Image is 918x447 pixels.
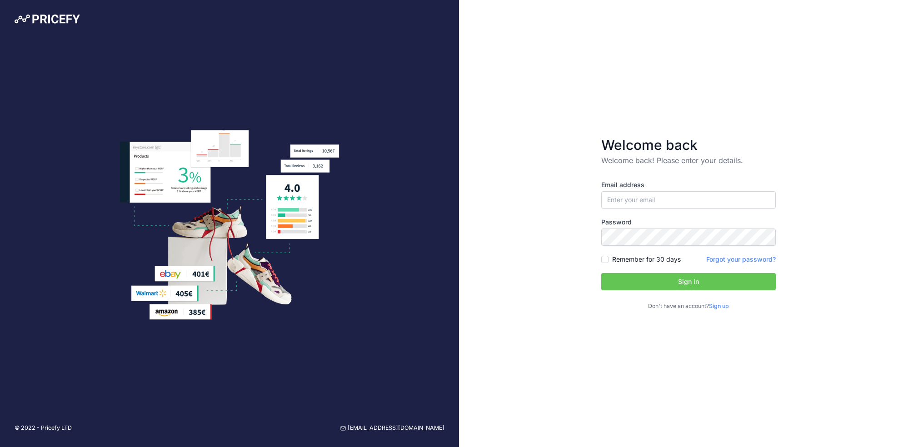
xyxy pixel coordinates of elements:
[612,255,681,264] label: Remember for 30 days
[15,424,72,432] p: © 2022 - Pricefy LTD
[709,303,729,309] a: Sign up
[601,302,776,311] p: Don't have an account?
[706,255,776,263] a: Forgot your password?
[601,273,776,290] button: Sign in
[601,155,776,166] p: Welcome back! Please enter your details.
[601,137,776,153] h3: Welcome back
[15,15,80,24] img: Pricefy
[601,180,776,189] label: Email address
[340,424,444,432] a: [EMAIL_ADDRESS][DOMAIN_NAME]
[601,218,776,227] label: Password
[601,191,776,209] input: Enter your email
